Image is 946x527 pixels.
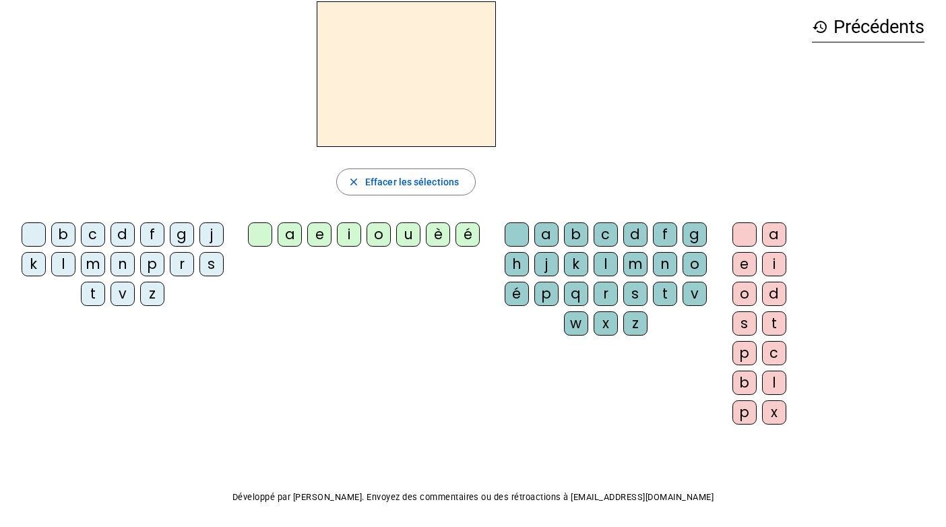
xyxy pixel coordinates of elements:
[365,174,459,190] span: Effacer les sélections
[683,282,707,306] div: v
[337,222,361,247] div: i
[455,222,480,247] div: é
[51,252,75,276] div: l
[140,222,164,247] div: f
[653,282,677,306] div: t
[348,176,360,188] mat-icon: close
[111,252,135,276] div: n
[762,400,786,425] div: x
[623,252,648,276] div: m
[367,222,391,247] div: o
[111,282,135,306] div: v
[762,371,786,395] div: l
[81,252,105,276] div: m
[623,311,648,336] div: z
[11,489,935,505] p: Développé par [PERSON_NAME]. Envoyez des commentaires ou des rétroactions à [EMAIL_ADDRESS][DOMAI...
[426,222,450,247] div: è
[762,341,786,365] div: c
[812,12,924,42] h3: Précédents
[653,252,677,276] div: n
[594,222,618,247] div: c
[534,252,559,276] div: j
[81,282,105,306] div: t
[505,252,529,276] div: h
[762,282,786,306] div: d
[199,222,224,247] div: j
[732,400,757,425] div: p
[564,252,588,276] div: k
[683,222,707,247] div: g
[732,311,757,336] div: s
[505,282,529,306] div: é
[534,282,559,306] div: p
[762,252,786,276] div: i
[732,341,757,365] div: p
[140,252,164,276] div: p
[653,222,677,247] div: f
[594,311,618,336] div: x
[762,311,786,336] div: t
[732,252,757,276] div: e
[564,222,588,247] div: b
[307,222,332,247] div: e
[170,222,194,247] div: g
[683,252,707,276] div: o
[594,252,618,276] div: l
[51,222,75,247] div: b
[732,371,757,395] div: b
[594,282,618,306] div: r
[534,222,559,247] div: a
[564,282,588,306] div: q
[623,282,648,306] div: s
[336,168,476,195] button: Effacer les sélections
[111,222,135,247] div: d
[812,19,828,35] mat-icon: history
[564,311,588,336] div: w
[278,222,302,247] div: a
[81,222,105,247] div: c
[732,282,757,306] div: o
[396,222,420,247] div: u
[170,252,194,276] div: r
[199,252,224,276] div: s
[623,222,648,247] div: d
[140,282,164,306] div: z
[22,252,46,276] div: k
[762,222,786,247] div: a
